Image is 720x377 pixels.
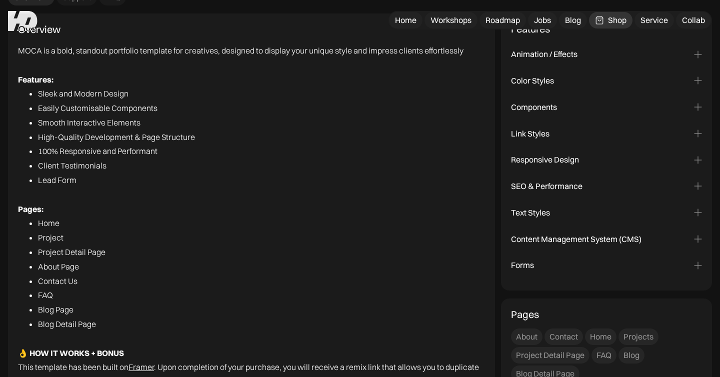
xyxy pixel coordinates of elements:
li: FAQ [38,288,485,302]
div: Project Detail Page [516,350,584,360]
div: Projects [623,331,653,342]
div: Forms [511,260,534,270]
div: FAQ [596,350,611,360]
a: Service [634,12,674,28]
div: Blog [623,350,639,360]
p: MOCA is a bold, standout portfolio template for creatives, designed to display your unique style ... [18,43,485,58]
a: Roadmap [479,12,526,28]
a: Blog [559,12,587,28]
div: Animation / Effects [511,49,577,59]
li: Easily Customisable Components [38,101,485,115]
li: Project Detail Page [38,245,485,259]
li: High-Quality Development & Page Structure [38,130,485,144]
li: Blog Page [38,302,485,317]
a: Home [389,12,422,28]
li: Project [38,230,485,245]
a: Framer [128,362,154,372]
li: 100% Responsive and Performant [38,144,485,158]
a: Collab [676,12,711,28]
div: Shop [608,15,626,25]
li: About Page [38,259,485,274]
div: Home [395,15,416,25]
a: Workshops [424,12,477,28]
p: ‍ [18,187,485,202]
div: About [516,331,537,342]
div: Service [640,15,668,25]
div: Roadmap [485,15,520,25]
li: Client Testimonials [38,158,485,173]
a: Jobs [528,12,557,28]
li: Blog Detail Page [38,317,485,331]
div: Workshops [430,15,471,25]
li: Home [38,216,485,230]
div: Components [511,102,557,112]
li: Smooth Interactive Elements [38,115,485,130]
a: Shop [589,12,632,28]
div: Jobs [534,15,551,25]
strong: Features: [18,74,53,84]
li: Sleek and Modern Design [38,86,485,101]
p: ‍ [18,331,485,346]
div: Home [590,331,611,342]
div: Text Styles [511,207,550,218]
div: Contact [549,331,578,342]
li: Contact Us [38,274,485,288]
strong: 👌 HOW IT WORKS + BONUS [18,348,124,358]
div: Color Styles [511,75,554,86]
strong: Pages: [18,204,43,214]
div: Collab [682,15,705,25]
div: SEO & Performance [511,181,582,191]
div: Blog [565,15,581,25]
li: Lead Form [38,173,485,187]
div: Content Management System (CMS) [511,234,641,244]
p: ‍ [18,58,485,72]
div: Link Styles [511,128,549,139]
div: Responsive Design [511,154,579,165]
div: Pages [511,308,539,320]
